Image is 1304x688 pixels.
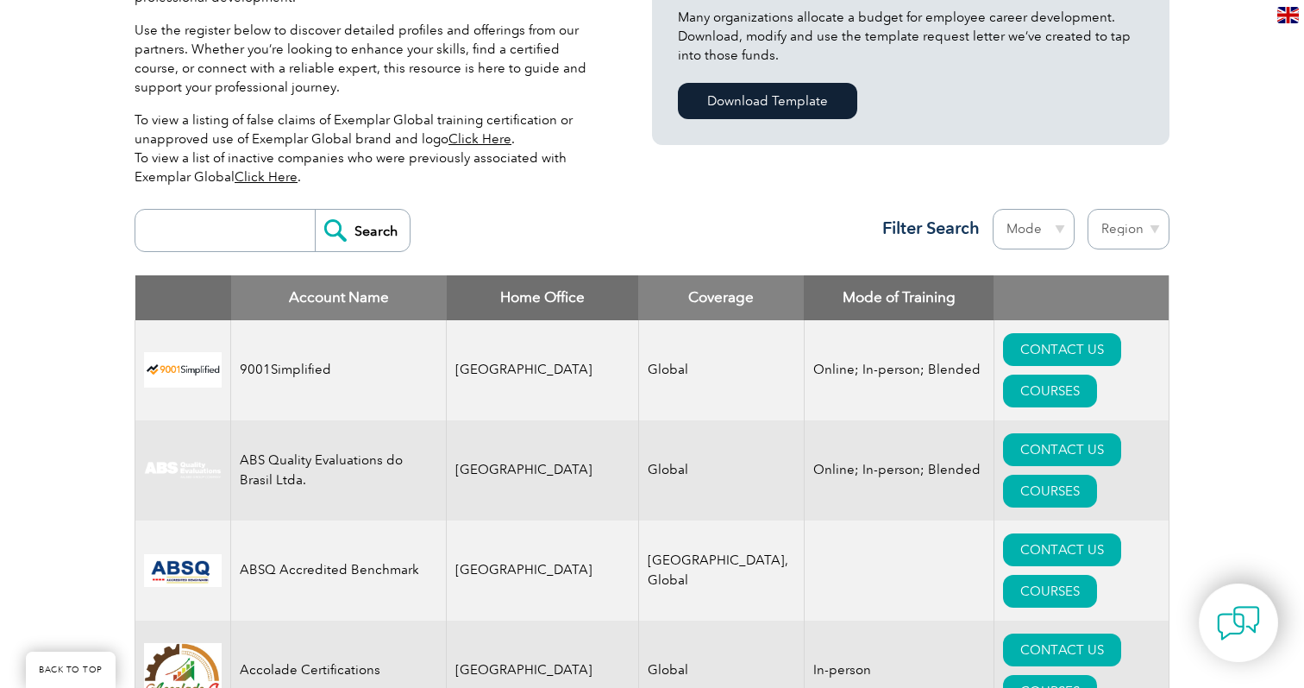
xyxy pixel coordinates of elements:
p: Many organizations allocate a budget for employee career development. Download, modify and use th... [678,8,1144,65]
img: contact-chat.png [1217,602,1260,645]
a: Download Template [678,83,857,119]
p: To view a listing of false claims of Exemplar Global training certification or unapproved use of ... [135,110,600,186]
img: 37c9c059-616f-eb11-a812-002248153038-logo.png [144,352,222,388]
a: CONTACT US [1003,533,1121,566]
a: COURSES [1003,475,1097,508]
td: ABS Quality Evaluations do Brasil Ltda. [231,420,447,521]
a: CONTACT US [1003,634,1121,666]
td: [GEOGRAPHIC_DATA], Global [638,521,804,621]
a: BACK TO TOP [26,652,116,688]
td: Global [638,420,804,521]
a: CONTACT US [1003,433,1121,466]
img: c92924ac-d9bc-ea11-a814-000d3a79823d-logo.jpg [144,461,222,480]
td: [GEOGRAPHIC_DATA] [447,420,639,521]
td: Global [638,320,804,420]
th: Coverage: activate to sort column ascending [638,275,804,320]
td: Online; In-person; Blended [804,420,994,521]
td: Online; In-person; Blended [804,320,994,420]
th: Account Name: activate to sort column descending [231,275,447,320]
input: Search [315,210,410,251]
th: Home Office: activate to sort column ascending [447,275,639,320]
a: Click Here [448,131,511,147]
a: Click Here [235,169,298,185]
a: CONTACT US [1003,333,1121,366]
img: en [1277,7,1299,23]
td: [GEOGRAPHIC_DATA] [447,521,639,621]
h3: Filter Search [872,218,980,239]
a: COURSES [1003,575,1097,608]
td: [GEOGRAPHIC_DATA] [447,320,639,420]
th: : activate to sort column ascending [994,275,1169,320]
p: Use the register below to discover detailed profiles and offerings from our partners. Whether you... [135,21,600,97]
td: ABSQ Accredited Benchmark [231,521,447,621]
img: cc24547b-a6e0-e911-a812-000d3a795b83-logo.png [144,554,222,587]
td: 9001Simplified [231,320,447,420]
th: Mode of Training: activate to sort column ascending [804,275,994,320]
a: COURSES [1003,375,1097,407]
